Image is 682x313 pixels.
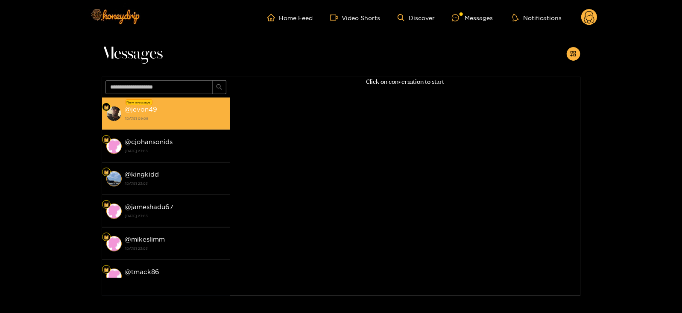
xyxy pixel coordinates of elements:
strong: [DATE] 09:08 [125,115,226,122]
img: conversation [106,204,122,219]
strong: @ mikeslimm [125,236,165,243]
img: conversation [106,139,122,154]
button: search [213,80,226,94]
div: Messages [452,13,493,23]
strong: @ cjohansonids [125,138,173,145]
span: search [216,84,222,91]
img: Fan Level [104,105,109,110]
span: appstore-add [570,50,577,58]
button: appstore-add [567,47,580,61]
strong: @ tmack86 [125,268,160,275]
p: Click on conversation to start [230,77,580,87]
div: New message [126,99,152,105]
img: conversation [106,171,122,186]
a: Video Shorts [330,14,381,21]
img: conversation [106,236,122,251]
img: Fan Level [104,170,109,175]
span: video-camera [330,14,342,21]
img: Fan Level [104,235,109,240]
strong: [DATE] 23:03 [125,147,226,155]
a: Home Feed [267,14,313,21]
a: Discover [398,14,435,21]
strong: @ jevon49 [125,106,158,113]
strong: [DATE] 23:03 [125,180,226,187]
img: Fan Level [104,137,109,142]
strong: @ jameshadu67 [125,203,174,210]
button: Notifications [510,13,564,22]
strong: [DATE] 23:03 [125,245,226,252]
span: home [267,14,279,21]
strong: @ kingkidd [125,171,159,178]
span: Messages [102,44,163,64]
img: Fan Level [104,267,109,272]
strong: [DATE] 23:03 [125,277,226,285]
img: Fan Level [104,202,109,207]
strong: [DATE] 23:03 [125,212,226,220]
img: conversation [106,269,122,284]
img: conversation [106,106,122,121]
